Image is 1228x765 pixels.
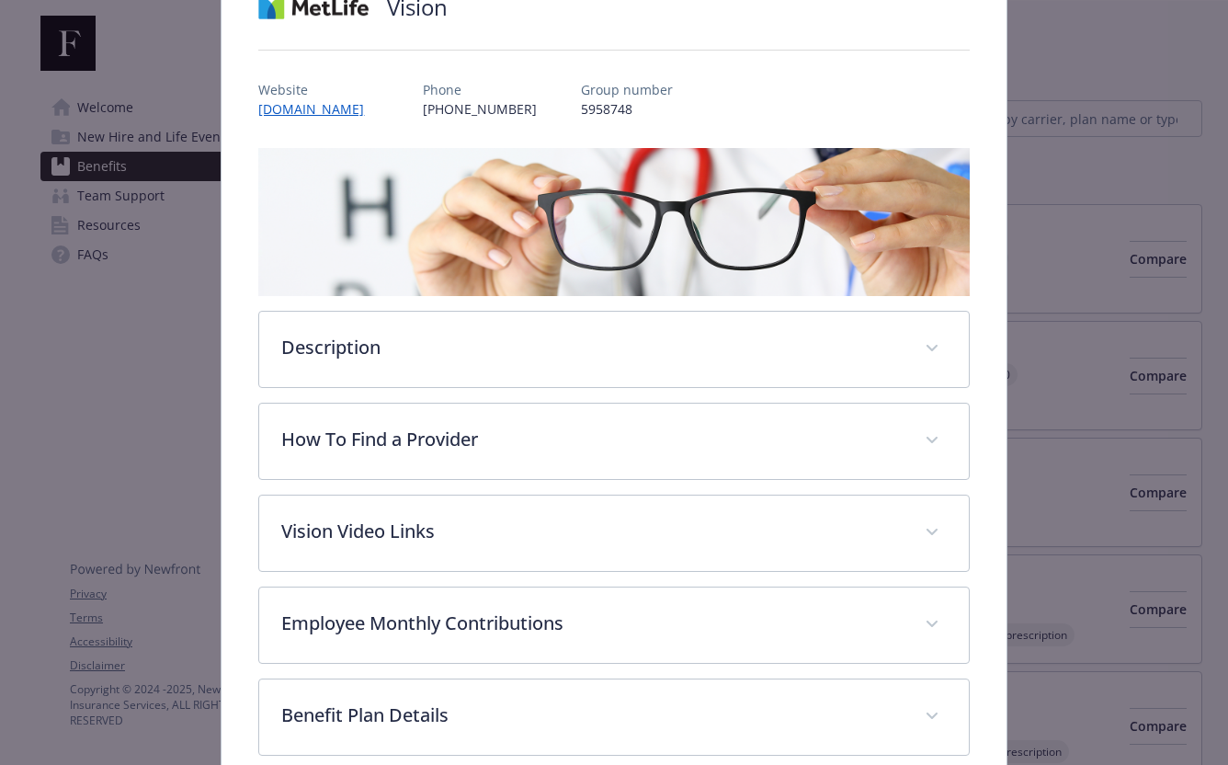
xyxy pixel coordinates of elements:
[259,312,968,387] div: Description
[259,496,968,571] div: Vision Video Links
[258,80,379,99] p: Website
[259,404,968,479] div: How To Find a Provider
[259,679,968,755] div: Benefit Plan Details
[581,99,673,119] p: 5958748
[258,100,379,118] a: [DOMAIN_NAME]
[581,80,673,99] p: Group number
[423,80,537,99] p: Phone
[281,334,902,361] p: Description
[281,610,902,637] p: Employee Monthly Contributions
[281,518,902,545] p: Vision Video Links
[259,588,968,663] div: Employee Monthly Contributions
[423,99,537,119] p: [PHONE_NUMBER]
[281,702,902,729] p: Benefit Plan Details
[258,148,969,296] img: banner
[281,426,902,453] p: How To Find a Provider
